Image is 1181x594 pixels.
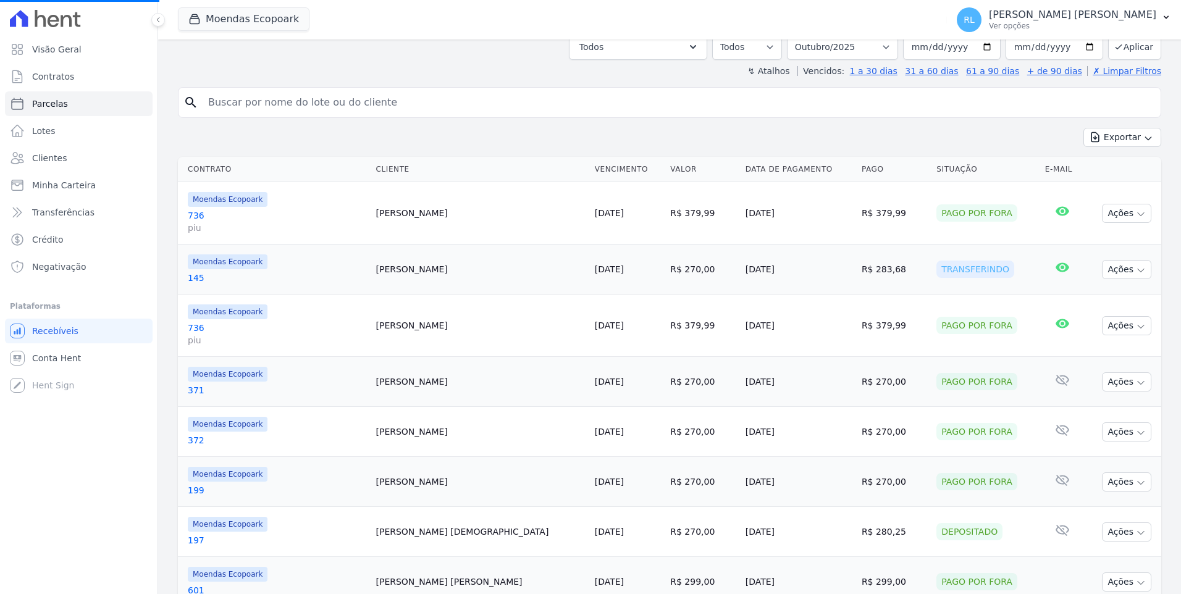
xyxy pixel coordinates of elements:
td: R$ 270,00 [665,245,740,295]
a: Crédito [5,227,153,252]
td: R$ 379,99 [857,295,931,357]
button: Ações [1102,572,1151,592]
a: 61 a 90 dias [966,66,1019,76]
td: [DATE] [741,457,857,507]
a: 371 [188,384,366,396]
th: Pago [857,157,931,182]
a: 736piu [188,322,366,346]
span: Contratos [32,70,74,83]
button: Ações [1102,472,1151,492]
td: [DATE] [741,182,857,245]
td: [DATE] [741,357,857,407]
td: R$ 280,25 [857,507,931,557]
div: Pago por fora [936,423,1017,440]
td: [DATE] [741,245,857,295]
button: Ações [1102,204,1151,223]
span: Moendas Ecopoark [188,254,267,269]
th: Vencimento [590,157,666,182]
button: RL [PERSON_NAME] [PERSON_NAME] Ver opções [947,2,1181,37]
a: Contratos [5,64,153,89]
a: 145 [188,272,366,284]
span: Moendas Ecopoark [188,192,267,207]
a: Negativação [5,254,153,279]
a: Clientes [5,146,153,170]
span: piu [188,334,366,346]
td: R$ 270,00 [665,407,740,457]
a: [DATE] [595,527,624,537]
a: 1 a 30 dias [850,66,897,76]
button: Ações [1102,316,1151,335]
a: 736piu [188,209,366,234]
div: Plataformas [10,299,148,314]
span: Crédito [32,233,64,246]
td: R$ 379,99 [857,182,931,245]
span: Todos [579,40,603,54]
p: [PERSON_NAME] [PERSON_NAME] [989,9,1156,21]
button: Ações [1102,372,1151,391]
th: Contrato [178,157,371,182]
div: Depositado [936,523,1002,540]
div: Pago por fora [936,473,1017,490]
span: Minha Carteira [32,179,96,191]
span: Negativação [32,261,86,273]
span: Moendas Ecopoark [188,417,267,432]
button: Moendas Ecopoark [178,7,309,31]
a: [DATE] [595,208,624,218]
a: [DATE] [595,377,624,387]
a: Parcelas [5,91,153,116]
span: Clientes [32,152,67,164]
a: [DATE] [595,477,624,487]
td: [PERSON_NAME] [371,357,589,407]
a: [DATE] [595,320,624,330]
td: R$ 379,99 [665,295,740,357]
p: Ver opções [989,21,1156,31]
span: Moendas Ecopoark [188,467,267,482]
div: Pago por fora [936,373,1017,390]
th: Data de Pagamento [741,157,857,182]
td: [DATE] [741,407,857,457]
span: Transferências [32,206,95,219]
div: Pago por fora [936,317,1017,334]
a: Visão Geral [5,37,153,62]
button: Todos [569,34,707,60]
td: [DATE] [741,295,857,357]
span: RL [964,15,975,24]
td: R$ 270,00 [665,457,740,507]
div: Pago por fora [936,204,1017,222]
td: R$ 270,00 [857,407,931,457]
button: Ações [1102,422,1151,441]
span: Moendas Ecopoark [188,304,267,319]
td: R$ 270,00 [857,357,931,407]
td: [PERSON_NAME] [371,182,589,245]
button: Exportar [1083,128,1161,147]
label: ↯ Atalhos [747,66,789,76]
td: [PERSON_NAME] [371,457,589,507]
td: R$ 270,00 [665,507,740,557]
td: R$ 270,00 [857,457,931,507]
a: [DATE] [595,577,624,587]
button: Ações [1102,522,1151,542]
a: 199 [188,484,366,496]
td: [PERSON_NAME] [371,407,589,457]
div: Transferindo [936,261,1014,278]
a: Conta Hent [5,346,153,370]
input: Buscar por nome do lote ou do cliente [201,90,1156,115]
button: Ações [1102,260,1151,279]
th: Cliente [371,157,589,182]
a: [DATE] [595,264,624,274]
th: Valor [665,157,740,182]
th: E-mail [1040,157,1085,182]
span: Moendas Ecopoark [188,367,267,382]
a: Minha Carteira [5,173,153,198]
td: [PERSON_NAME] [371,245,589,295]
i: search [183,95,198,110]
a: Lotes [5,119,153,143]
a: + de 90 dias [1027,66,1082,76]
span: Conta Hent [32,352,81,364]
th: Situação [931,157,1040,182]
a: 31 a 60 dias [905,66,958,76]
a: ✗ Limpar Filtros [1087,66,1161,76]
td: [PERSON_NAME] [371,295,589,357]
span: Parcelas [32,98,68,110]
button: Aplicar [1108,33,1161,60]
